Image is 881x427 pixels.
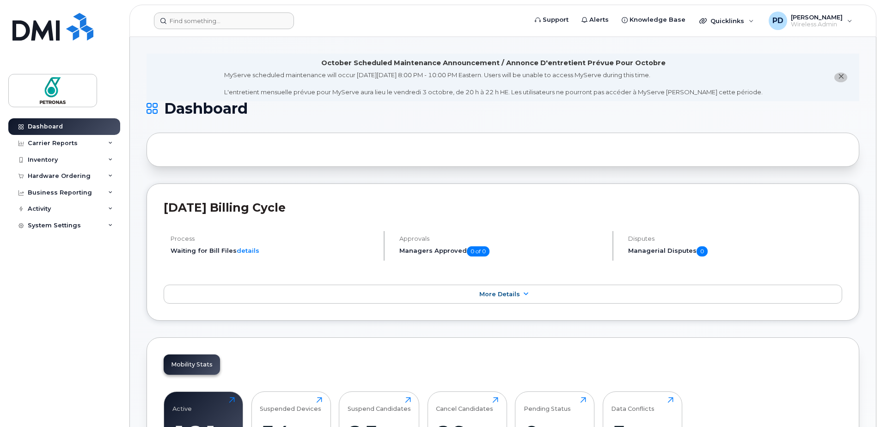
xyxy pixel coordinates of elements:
h4: Disputes [628,235,842,242]
div: MyServe scheduled maintenance will occur [DATE][DATE] 8:00 PM - 10:00 PM Eastern. Users will be u... [224,71,763,97]
span: Dashboard [164,102,248,116]
h4: Process [171,235,376,242]
div: October Scheduled Maintenance Announcement / Annonce D'entretient Prévue Pour Octobre [321,58,666,68]
a: details [237,247,259,254]
div: Active [172,397,192,412]
div: Data Conflicts [611,397,655,412]
button: close notification [834,73,847,82]
h2: [DATE] Billing Cycle [164,201,842,214]
h4: Approvals [399,235,605,242]
div: Pending Status [524,397,571,412]
h5: Managers Approved [399,246,605,256]
h5: Managerial Disputes [628,246,842,256]
span: 0 [697,246,708,256]
div: Suspend Candidates [348,397,411,412]
span: More Details [479,291,520,298]
li: Waiting for Bill Files [171,246,376,255]
div: Cancel Candidates [436,397,493,412]
span: 0 of 0 [467,246,489,256]
div: Suspended Devices [260,397,321,412]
